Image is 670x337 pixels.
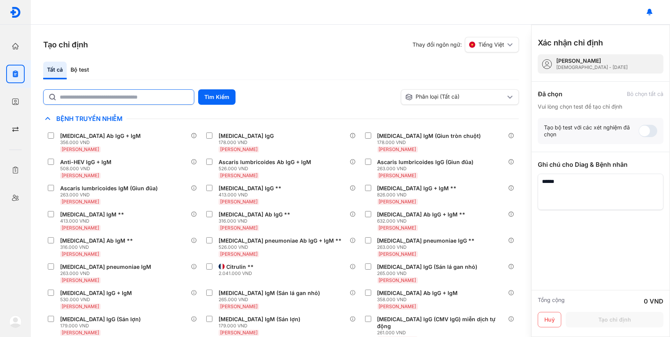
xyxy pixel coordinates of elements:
[60,166,114,172] div: 508.000 VND
[220,251,258,257] span: [PERSON_NAME]
[220,199,258,205] span: [PERSON_NAME]
[379,251,416,257] span: [PERSON_NAME]
[412,37,519,52] div: Thay đổi ngôn ngữ:
[220,173,258,178] span: [PERSON_NAME]
[60,263,151,270] div: [MEDICAL_DATA] pneumoniae IgM
[538,160,663,169] div: Ghi chú cho Diag & Bệnh nhân
[377,263,478,270] div: [MEDICAL_DATA] IgG (Sán lá gan nhỏ)
[377,159,474,166] div: Ascaris lumbricoides IgG (Giun đũa)
[219,270,257,277] div: 2.041.000 VND
[377,132,481,139] div: [MEDICAL_DATA] IgM (Giun tròn chuột)
[62,225,99,231] span: [PERSON_NAME]
[405,93,506,101] div: Phân loại (Tất cả)
[60,192,161,198] div: 263.000 VND
[538,37,603,48] h3: Xác nhận chỉ định
[220,330,258,335] span: [PERSON_NAME]
[220,225,258,231] span: [PERSON_NAME]
[377,185,457,192] div: [MEDICAL_DATA] IgG + IgM **
[379,303,416,309] span: [PERSON_NAME]
[219,316,300,323] div: [MEDICAL_DATA] IgM (Sán lợn)
[379,225,416,231] span: [PERSON_NAME]
[60,132,141,139] div: [MEDICAL_DATA] Ab IgG + IgM
[627,91,663,97] div: Bỏ chọn tất cả
[43,62,67,79] div: Tất cả
[377,297,461,303] div: 358.000 VND
[60,185,158,192] div: Ascaris lumbricoides IgM (Giun đũa)
[377,244,478,250] div: 263.000 VND
[67,62,93,79] div: Bộ test
[60,237,133,244] div: [MEDICAL_DATA] Ab IgM **
[219,159,311,166] div: Ascaris lumbricoides Ab IgG + IgM
[219,323,303,329] div: 179.000 VND
[60,139,144,146] div: 356.000 VND
[62,303,99,309] span: [PERSON_NAME]
[377,218,469,224] div: 632.000 VND
[10,7,21,18] img: logo
[62,277,99,283] span: [PERSON_NAME]
[60,323,144,329] div: 179.000 VND
[538,103,663,110] div: Vui lòng chọn test để tạo chỉ định
[377,237,475,244] div: [MEDICAL_DATA] pneumoniae IgG **
[60,316,141,323] div: [MEDICAL_DATA] IgG (Sán lợn)
[377,211,466,218] div: [MEDICAL_DATA] Ab IgG + IgM **
[60,297,135,303] div: 530.000 VND
[60,218,127,224] div: 413.000 VND
[379,199,416,205] span: [PERSON_NAME]
[538,89,562,99] div: Đã chọn
[220,146,258,152] span: [PERSON_NAME]
[538,312,561,327] button: Huỷ
[566,312,663,327] button: Tạo chỉ định
[377,270,481,277] div: 265.000 VND
[219,192,284,198] div: 413.000 VND
[60,270,154,277] div: 263.000 VND
[556,57,628,64] div: [PERSON_NAME]
[60,244,136,250] div: 316.000 VND
[219,297,323,303] div: 265.000 VND
[60,290,132,297] div: [MEDICAL_DATA] IgG + IgM
[538,297,565,306] div: Tổng cộng
[219,218,293,224] div: 316.000 VND
[43,39,88,50] h3: Tạo chỉ định
[219,166,314,172] div: 526.000 VND
[379,173,416,178] span: [PERSON_NAME]
[377,139,484,146] div: 178.000 VND
[379,277,416,283] span: [PERSON_NAME]
[62,173,99,178] span: [PERSON_NAME]
[377,330,508,336] div: 261.000 VND
[9,315,22,328] img: logo
[60,211,124,218] div: [MEDICAL_DATA] IgM **
[62,251,99,257] span: [PERSON_NAME]
[377,166,477,172] div: 263.000 VND
[219,185,281,192] div: [MEDICAL_DATA] IgG **
[219,139,277,146] div: 178.000 VND
[219,290,320,297] div: [MEDICAL_DATA] IgM (Sán lá gan nhỏ)
[220,303,258,309] span: [PERSON_NAME]
[644,297,663,306] div: 0 VND
[219,211,290,218] div: [MEDICAL_DATA] Ab IgG **
[62,330,99,335] span: [PERSON_NAME]
[198,89,236,105] button: Tìm Kiếm
[377,290,458,297] div: [MEDICAL_DATA] Ab IgG + IgM
[226,263,254,270] div: Citrulin **
[544,124,639,138] div: Tạo bộ test với các xét nghiệm đã chọn
[52,115,126,122] span: Bệnh Truyền Nhiễm
[377,316,505,330] div: [MEDICAL_DATA] IgG (CMV IgG) miễn dịch tự động
[62,146,99,152] span: [PERSON_NAME]
[219,244,345,250] div: 526.000 VND
[556,64,628,70] div: [DEMOGRAPHIC_DATA] - [DATE]
[377,192,460,198] div: 826.000 VND
[60,159,111,166] div: Anti-HEV IgG + IgM
[478,41,504,48] span: Tiếng Việt
[219,132,274,139] div: [MEDICAL_DATA] IgG
[62,199,99,205] span: [PERSON_NAME]
[219,237,342,244] div: [MEDICAL_DATA] pneumoniae Ab IgG + IgM **
[379,146,416,152] span: [PERSON_NAME]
